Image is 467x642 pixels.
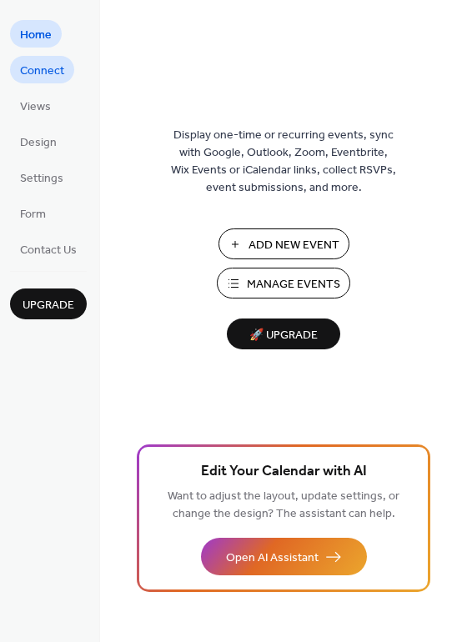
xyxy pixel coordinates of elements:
button: Upgrade [10,288,87,319]
button: Add New Event [218,228,349,259]
a: Contact Us [10,235,87,263]
a: Views [10,92,61,119]
button: 🚀 Upgrade [227,318,340,349]
button: Open AI Assistant [201,538,367,575]
span: Design [20,134,57,152]
span: Manage Events [247,276,340,293]
span: Want to adjust the layout, update settings, or change the design? The assistant can help. [168,485,399,525]
span: Edit Your Calendar with AI [201,460,367,484]
span: Upgrade [23,297,74,314]
span: 🚀 Upgrade [237,324,330,347]
span: Open AI Assistant [226,549,319,567]
a: Design [10,128,67,155]
a: Home [10,20,62,48]
a: Form [10,199,56,227]
span: Home [20,27,52,44]
span: Connect [20,63,64,80]
span: Views [20,98,51,116]
span: Add New Event [249,237,339,254]
a: Settings [10,163,73,191]
span: Settings [20,170,63,188]
span: Contact Us [20,242,77,259]
span: Display one-time or recurring events, sync with Google, Outlook, Zoom, Eventbrite, Wix Events or ... [171,127,396,197]
a: Connect [10,56,74,83]
button: Manage Events [217,268,350,298]
span: Form [20,206,46,223]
